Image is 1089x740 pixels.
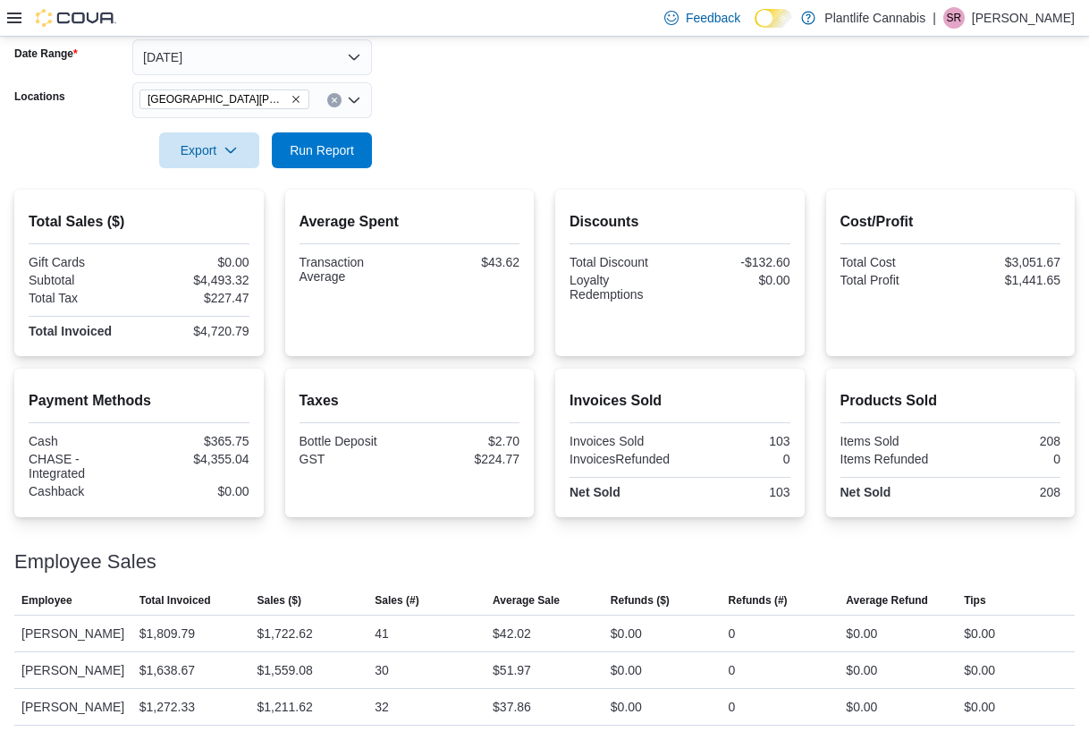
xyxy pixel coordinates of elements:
[29,390,249,412] h2: Payment Methods
[729,696,736,718] div: 0
[611,659,642,681] div: $0.00
[139,696,195,718] div: $1,272.33
[300,390,520,412] h2: Taxes
[570,273,676,302] div: Loyalty Redemptions
[159,132,259,168] button: Export
[846,623,877,644] div: $0.00
[14,616,132,651] div: [PERSON_NAME]
[683,434,789,448] div: 103
[14,551,156,573] h3: Employee Sales
[683,273,789,287] div: $0.00
[29,484,135,498] div: Cashback
[493,696,531,718] div: $37.86
[846,593,928,608] span: Average Refund
[972,7,1075,29] p: [PERSON_NAME]
[493,659,531,681] div: $51.97
[493,623,531,644] div: $42.02
[14,47,78,61] label: Date Range
[29,255,135,269] div: Gift Cards
[21,593,72,608] span: Employee
[257,623,313,644] div: $1,722.62
[139,623,195,644] div: $1,809.79
[142,452,249,466] div: $4,355.04
[611,623,642,644] div: $0.00
[142,484,249,498] div: $0.00
[14,89,65,104] label: Locations
[729,623,736,644] div: 0
[257,659,313,681] div: $1,559.08
[570,452,676,466] div: InvoicesRefunded
[933,7,936,29] p: |
[148,90,287,108] span: [GEOGRAPHIC_DATA][PERSON_NAME][GEOGRAPHIC_DATA]
[755,28,756,29] span: Dark Mode
[964,696,995,718] div: $0.00
[14,652,132,688] div: [PERSON_NAME]
[29,434,135,448] div: Cash
[300,211,520,233] h2: Average Spent
[570,255,676,269] div: Total Discount
[36,9,116,27] img: Cova
[683,255,789,269] div: -$132.60
[290,141,354,159] span: Run Report
[570,390,790,412] h2: Invoices Sold
[413,452,519,466] div: $224.77
[729,659,736,681] div: 0
[142,324,249,338] div: $4,720.79
[840,255,947,269] div: Total Cost
[954,452,1060,466] div: 0
[139,89,309,109] span: Fort McMurray - Stoney Creek
[132,39,372,75] button: [DATE]
[170,132,249,168] span: Export
[686,9,740,27] span: Feedback
[840,390,1061,412] h2: Products Sold
[29,324,112,338] strong: Total Invoiced
[846,696,877,718] div: $0.00
[14,689,132,725] div: [PERSON_NAME]
[375,593,418,608] span: Sales (#)
[347,93,361,107] button: Open list of options
[139,659,195,681] div: $1,638.67
[840,211,1061,233] h2: Cost/Profit
[257,696,313,718] div: $1,211.62
[570,211,790,233] h2: Discounts
[846,659,877,681] div: $0.00
[611,593,670,608] span: Refunds ($)
[29,291,135,305] div: Total Tax
[327,93,342,107] button: Clear input
[840,434,947,448] div: Items Sold
[964,593,985,608] span: Tips
[840,452,947,466] div: Items Refunded
[840,485,891,499] strong: Net Sold
[729,593,788,608] span: Refunds (#)
[683,452,789,466] div: 0
[29,211,249,233] h2: Total Sales ($)
[375,623,389,644] div: 41
[840,273,947,287] div: Total Profit
[570,434,676,448] div: Invoices Sold
[954,255,1060,269] div: $3,051.67
[300,434,406,448] div: Bottle Deposit
[611,696,642,718] div: $0.00
[954,485,1060,499] div: 208
[755,9,792,28] input: Dark Mode
[29,452,135,481] div: CHASE - Integrated
[954,434,1060,448] div: 208
[300,452,406,466] div: GST
[413,434,519,448] div: $2.70
[964,659,995,681] div: $0.00
[142,434,249,448] div: $365.75
[375,659,389,681] div: 30
[142,255,249,269] div: $0.00
[300,255,406,284] div: Transaction Average
[570,485,620,499] strong: Net Sold
[683,485,789,499] div: 103
[142,291,249,305] div: $227.47
[142,273,249,287] div: $4,493.32
[139,593,211,608] span: Total Invoiced
[29,273,135,287] div: Subtotal
[824,7,925,29] p: Plantlife Cannabis
[272,132,372,168] button: Run Report
[954,273,1060,287] div: $1,441.65
[291,94,301,105] button: Remove Fort McMurray - Stoney Creek from selection in this group
[493,593,560,608] span: Average Sale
